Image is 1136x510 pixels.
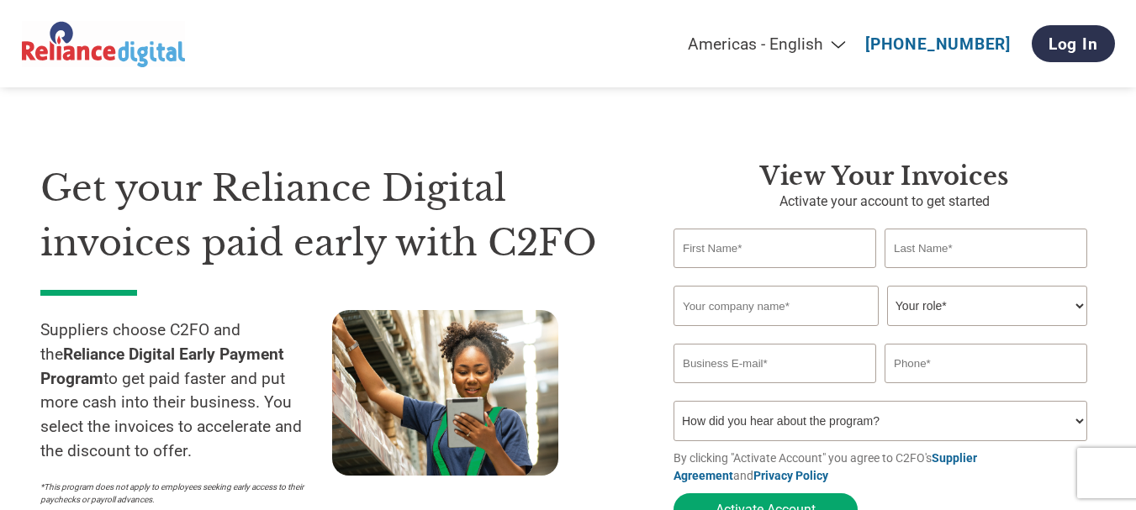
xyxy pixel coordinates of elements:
a: Privacy Policy [753,469,828,482]
h1: Get your Reliance Digital invoices paid early with C2FO [40,161,623,270]
strong: Reliance Digital Early Payment Program [40,344,284,388]
input: Your company name* [674,286,879,326]
img: Reliance Digital [22,21,185,67]
a: [PHONE_NUMBER] [865,34,1011,54]
p: Suppliers choose C2FO and the to get paid faster and put more cash into their business. You selec... [40,318,332,464]
input: Last Name* [885,229,1087,268]
input: First Name* [674,229,876,268]
div: Inavlid Phone Number [885,385,1087,394]
p: *This program does not apply to employees seeking early access to their paychecks or payroll adva... [40,481,315,506]
div: Invalid last name or last name is too long [885,270,1087,279]
div: Invalid first name or first name is too long [674,270,876,279]
p: By clicking "Activate Account" you agree to C2FO's and [674,450,1096,485]
h3: View Your Invoices [674,161,1096,192]
p: Activate your account to get started [674,192,1096,212]
div: Invalid company name or company name is too long [674,328,1087,337]
select: Title/Role [887,286,1087,326]
a: Log In [1032,25,1115,62]
div: Inavlid Email Address [674,385,876,394]
input: Phone* [885,344,1087,383]
img: supply chain worker [332,310,558,476]
input: Invalid Email format [674,344,876,383]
